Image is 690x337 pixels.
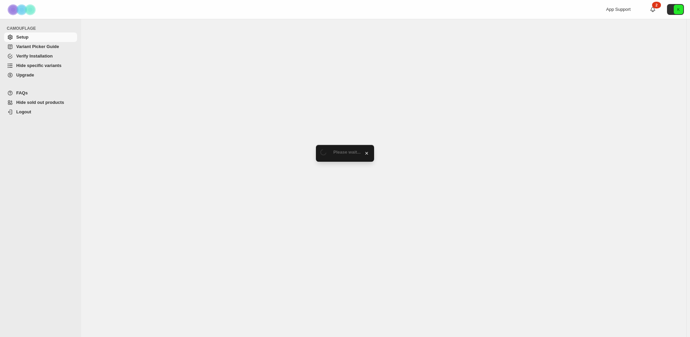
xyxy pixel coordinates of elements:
[4,32,77,42] a: Setup
[4,70,77,80] a: Upgrade
[16,109,31,114] span: Logout
[16,53,53,59] span: Verify Installation
[4,98,77,107] a: Hide sold out products
[16,90,28,95] span: FAQs
[333,150,361,155] span: Please wait...
[16,35,28,40] span: Setup
[652,2,661,8] div: 2
[4,42,77,51] a: Variant Picker Guide
[16,72,34,77] span: Upgrade
[4,51,77,61] a: Verify Installation
[674,5,683,14] span: Avatar with initials K
[606,7,630,12] span: App Support
[7,26,78,31] span: CAMOUFLAGE
[667,4,684,15] button: Avatar with initials K
[16,100,64,105] span: Hide sold out products
[677,7,680,12] text: K
[649,6,656,13] a: 2
[4,88,77,98] a: FAQs
[16,63,62,68] span: Hide specific variants
[5,0,39,19] img: Camouflage
[4,107,77,117] a: Logout
[16,44,59,49] span: Variant Picker Guide
[4,61,77,70] a: Hide specific variants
